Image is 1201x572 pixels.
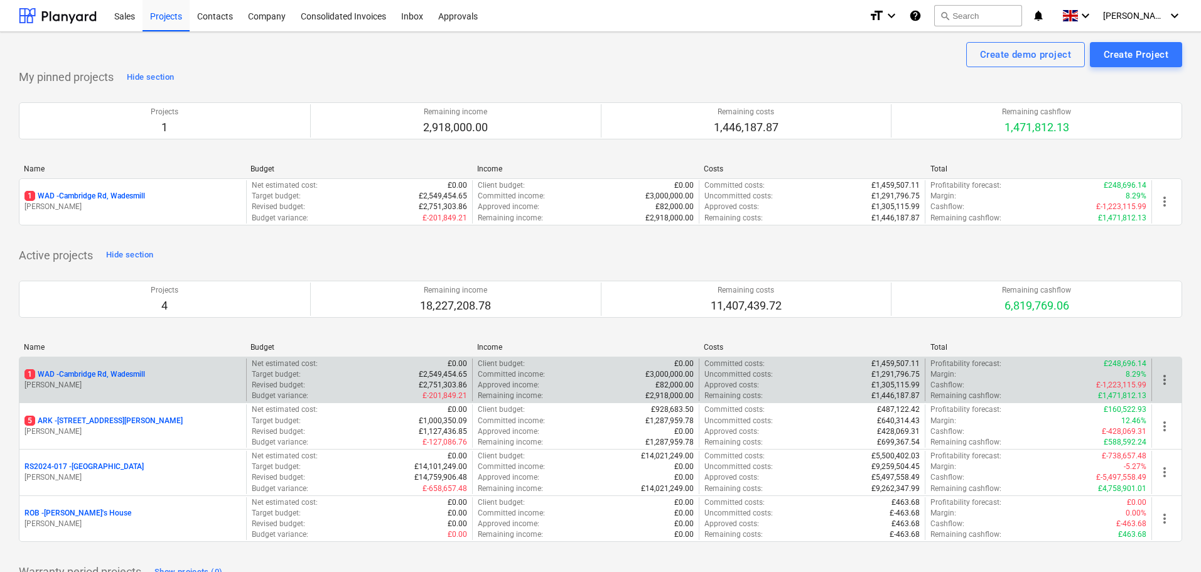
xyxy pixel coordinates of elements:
[877,404,920,415] p: £487,122.42
[478,437,543,448] p: Remaining income :
[871,191,920,202] p: £1,291,796.75
[714,120,778,135] p: 1,446,187.87
[980,46,1071,63] div: Create demo project
[252,391,308,401] p: Budget variance :
[24,461,144,472] p: RS2024-017 - [GEOGRAPHIC_DATA]
[423,107,488,117] p: Remaining income
[252,508,301,519] p: Target budget :
[24,519,241,529] p: [PERSON_NAME]
[414,472,467,483] p: £14,759,906.48
[1118,529,1146,540] p: £463.68
[930,165,1147,173] div: Total
[930,191,956,202] p: Margin :
[423,483,467,494] p: £-658,657.48
[1104,359,1146,369] p: £248,696.14
[478,461,545,472] p: Committed income :
[250,165,467,173] div: Budget
[478,380,539,391] p: Approved income :
[704,165,920,173] div: Costs
[448,508,467,519] p: £0.00
[423,391,467,401] p: £-201,849.21
[704,472,759,483] p: Approved costs :
[1090,42,1182,67] button: Create Project
[930,451,1001,461] p: Profitability forecast :
[24,472,241,483] p: [PERSON_NAME]
[704,437,763,448] p: Remaining costs :
[930,461,956,472] p: Margin :
[930,497,1001,508] p: Profitability forecast :
[24,426,241,437] p: [PERSON_NAME]
[448,451,467,461] p: £0.00
[940,11,950,21] span: search
[478,191,545,202] p: Committed income :
[478,472,539,483] p: Approved income :
[704,461,773,472] p: Uncommitted costs :
[151,298,178,313] p: 4
[1124,461,1146,472] p: -5.27%
[151,107,178,117] p: Projects
[890,508,920,519] p: £-463.68
[478,497,525,508] p: Client budget :
[1157,372,1172,387] span: more_vert
[704,497,765,508] p: Committed costs :
[1138,512,1201,572] iframe: Chat Widget
[24,191,145,202] p: WAD - Cambridge Rd, Wadesmill
[252,529,308,540] p: Budget variance :
[930,472,964,483] p: Cashflow :
[24,416,241,437] div: 5ARK -[STREET_ADDRESS][PERSON_NAME][PERSON_NAME]
[1104,180,1146,191] p: £248,696.14
[252,404,318,415] p: Net estimated cost :
[704,191,773,202] p: Uncommitted costs :
[252,359,318,369] p: Net estimated cost :
[704,343,920,352] div: Costs
[655,380,694,391] p: £82,000.00
[24,461,241,483] div: RS2024-017 -[GEOGRAPHIC_DATA][PERSON_NAME]
[711,298,782,313] p: 11,407,439.72
[890,529,920,540] p: £-463.68
[1167,8,1182,23] i: keyboard_arrow_down
[420,298,491,313] p: 18,227,208.78
[1126,191,1146,202] p: 8.29%
[448,519,467,529] p: £0.00
[252,451,318,461] p: Net estimated cost :
[1098,483,1146,494] p: £4,758,901.01
[420,285,491,296] p: Remaining income
[909,8,922,23] i: Knowledge base
[106,248,153,262] div: Hide section
[871,369,920,380] p: £1,291,796.75
[1104,404,1146,415] p: £160,522.93
[704,483,763,494] p: Remaining costs :
[966,42,1085,67] button: Create demo project
[871,472,920,483] p: £5,497,558.49
[645,416,694,426] p: £1,287,959.78
[930,202,964,212] p: Cashflow :
[871,180,920,191] p: £1,459,507.11
[478,369,545,380] p: Committed income :
[1002,107,1071,117] p: Remaining cashflow
[419,426,467,437] p: £1,127,436.85
[930,519,964,529] p: Cashflow :
[1002,298,1071,313] p: 6,819,769.06
[1096,472,1146,483] p: £-5,497,558.49
[448,529,467,540] p: £0.00
[884,8,899,23] i: keyboard_arrow_down
[478,508,545,519] p: Committed income :
[124,67,177,87] button: Hide section
[930,391,1001,401] p: Remaining cashflow :
[1103,11,1166,21] span: [PERSON_NAME]
[24,416,183,426] p: ARK - [STREET_ADDRESS][PERSON_NAME]
[19,70,114,85] p: My pinned projects
[714,107,778,117] p: Remaining costs
[869,8,884,23] i: format_size
[24,369,35,379] span: 1
[24,508,131,519] p: ROB - [PERSON_NAME]'s House
[674,472,694,483] p: £0.00
[24,369,145,380] p: WAD - Cambridge Rd, Wadesmill
[674,359,694,369] p: £0.00
[423,437,467,448] p: £-127,086.76
[1032,8,1045,23] i: notifications
[423,120,488,135] p: 2,918,000.00
[704,202,759,212] p: Approved costs :
[871,213,920,224] p: £1,446,187.87
[252,497,318,508] p: Net estimated cost :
